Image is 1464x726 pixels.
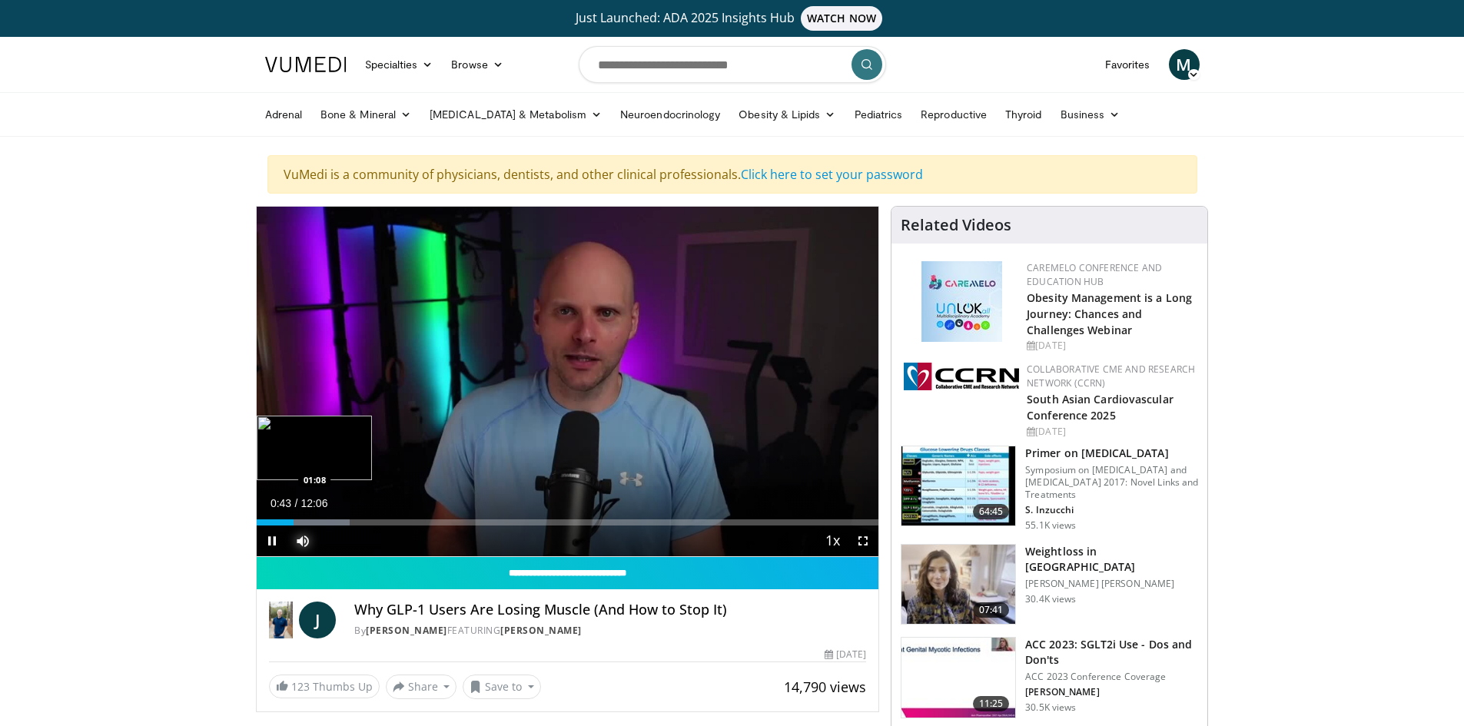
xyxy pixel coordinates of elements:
a: Bone & Mineral [311,99,420,130]
span: 0:43 [271,497,291,509]
a: [PERSON_NAME] [500,624,582,637]
p: 30.4K views [1025,593,1076,605]
span: 07:41 [973,602,1010,618]
p: [PERSON_NAME] [PERSON_NAME] [1025,578,1198,590]
span: / [295,497,298,509]
a: M [1169,49,1200,80]
p: [PERSON_NAME] [1025,686,1198,698]
a: [PERSON_NAME] [366,624,447,637]
img: a04ee3ba-8487-4636-b0fb-5e8d268f3737.png.150x105_q85_autocrop_double_scale_upscale_version-0.2.png [904,363,1019,390]
img: 022d2313-3eaa-4549-99ac-ae6801cd1fdc.150x105_q85_crop-smart_upscale.jpg [901,446,1015,526]
a: 11:25 ACC 2023: SGLT2i Use - Dos and Don'ts ACC 2023 Conference Coverage [PERSON_NAME] 30.5K views [901,637,1198,718]
div: [DATE] [825,648,866,661]
a: South Asian Cardiovascular Conference 2025 [1027,392,1174,423]
div: [DATE] [1027,339,1195,353]
a: CaReMeLO Conference and Education Hub [1027,261,1162,288]
div: VuMedi is a community of physicians, dentists, and other clinical professionals. [267,155,1197,194]
div: Progress Bar [257,519,879,525]
h4: Why GLP-1 Users Are Losing Muscle (And How to Stop It) [354,602,866,618]
a: Pediatrics [845,99,912,130]
div: [DATE] [1027,425,1195,439]
img: image.jpeg [257,416,372,480]
p: ACC 2023 Conference Coverage [1025,671,1198,683]
button: Playback Rate [817,525,848,556]
a: Favorites [1096,49,1160,80]
span: 64:45 [973,504,1010,519]
p: 55.1K views [1025,519,1076,532]
a: Business [1051,99,1130,130]
img: 9983fed1-7565-45be-8934-aef1103ce6e2.150x105_q85_crop-smart_upscale.jpg [901,545,1015,625]
button: Share [386,675,457,699]
span: WATCH NOW [801,6,882,31]
p: Symposium on [MEDICAL_DATA] and [MEDICAL_DATA] 2017: Novel Links and Treatments [1025,464,1198,501]
p: S. Inzucchi [1025,504,1198,516]
a: Reproductive [911,99,996,130]
a: Collaborative CME and Research Network (CCRN) [1027,363,1195,390]
button: Mute [287,525,318,556]
img: Dr. Jordan Rennicke [269,602,294,638]
input: Search topics, interventions [579,46,886,83]
p: 30.5K views [1025,701,1076,714]
img: 9258cdf1-0fbf-450b-845f-99397d12d24a.150x105_q85_crop-smart_upscale.jpg [901,638,1015,718]
a: Obesity Management is a Long Journey: Chances and Challenges Webinar [1027,290,1192,337]
a: 07:41 Weightloss in [GEOGRAPHIC_DATA] [PERSON_NAME] [PERSON_NAME] 30.4K views [901,544,1198,625]
span: 123 [291,679,310,694]
a: 123 Thumbs Up [269,675,380,698]
a: Click here to set your password [741,166,923,183]
a: Just Launched: ADA 2025 Insights HubWATCH NOW [267,6,1197,31]
div: By FEATURING [354,624,866,638]
a: Adrenal [256,99,312,130]
img: VuMedi Logo [265,57,347,72]
img: 45df64a9-a6de-482c-8a90-ada250f7980c.png.150x105_q85_autocrop_double_scale_upscale_version-0.2.jpg [921,261,1002,342]
a: J [299,602,336,638]
h3: Primer on [MEDICAL_DATA] [1025,446,1198,461]
span: 11:25 [973,696,1010,711]
video-js: Video Player [257,207,879,557]
a: [MEDICAL_DATA] & Metabolism [420,99,611,130]
button: Fullscreen [848,525,878,556]
a: Obesity & Lipids [729,99,845,130]
h4: Related Videos [901,216,1011,234]
a: Browse [442,49,513,80]
a: 64:45 Primer on [MEDICAL_DATA] Symposium on [MEDICAL_DATA] and [MEDICAL_DATA] 2017: Novel Links a... [901,446,1198,532]
a: Neuroendocrinology [611,99,729,130]
h3: Weightloss in [GEOGRAPHIC_DATA] [1025,544,1198,575]
button: Save to [463,675,541,699]
span: 14,790 views [784,678,866,696]
a: Specialties [356,49,443,80]
h3: ACC 2023: SGLT2i Use - Dos and Don'ts [1025,637,1198,668]
a: Thyroid [996,99,1051,130]
button: Pause [257,525,287,556]
span: 12:06 [300,497,327,509]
